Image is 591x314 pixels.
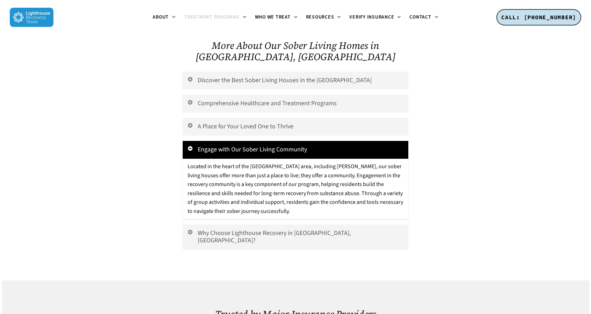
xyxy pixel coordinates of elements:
a: Why Choose Lighthouse Recovery in [GEOGRAPHIC_DATA], [GEOGRAPHIC_DATA]? [183,224,408,250]
span: About [153,14,169,21]
h2: More About Our Sober Living Homes in [GEOGRAPHIC_DATA], [GEOGRAPHIC_DATA] [183,40,408,62]
a: CALL: [PHONE_NUMBER] [496,9,581,26]
a: Discover the Best Sober Living Houses in the [GEOGRAPHIC_DATA] [183,72,408,90]
span: Verify Insurance [349,14,394,21]
a: Who We Treat [251,15,302,20]
span: CALL: [PHONE_NUMBER] [501,14,576,21]
span: Contact [409,14,431,21]
a: Engage with Our Sober Living Community [183,141,408,159]
a: About [148,15,180,20]
p: Located in the heart of the [GEOGRAPHIC_DATA] area, including [PERSON_NAME], our sober living hou... [188,162,403,216]
span: Resources [306,14,334,21]
img: Lighthouse Recovery Texas [10,8,53,27]
span: Treatment Programs [184,14,240,21]
a: A Place for Your Loved One to Thrive [183,118,408,136]
a: Comprehensive Healthcare and Treatment Programs [183,95,408,113]
a: Resources [302,15,345,20]
a: Verify Insurance [345,15,405,20]
span: Who We Treat [255,14,291,21]
a: Contact [405,15,442,20]
a: Treatment Programs [180,15,251,20]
